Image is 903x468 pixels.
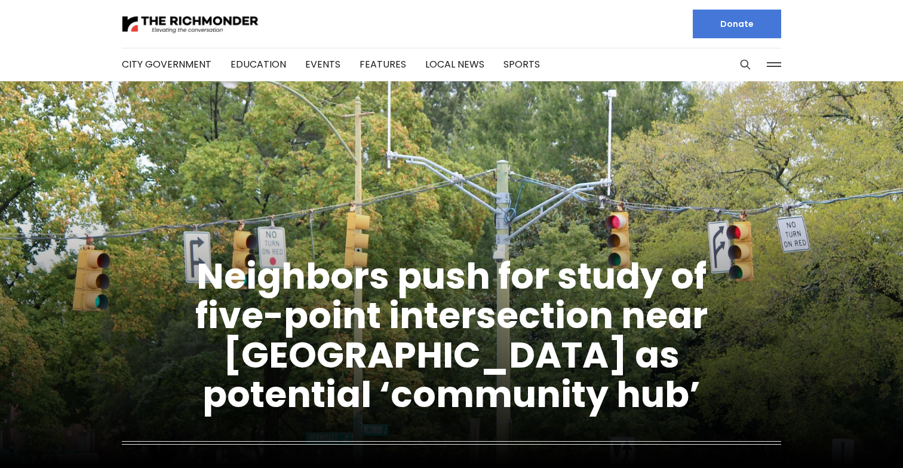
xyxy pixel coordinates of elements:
a: Events [305,57,340,71]
a: Neighbors push for study of five-point intersection near [GEOGRAPHIC_DATA] as potential ‘communit... [195,251,708,420]
a: Sports [503,57,540,71]
iframe: portal-trigger [801,409,903,468]
a: Donate [693,10,781,38]
img: The Richmonder [122,14,259,35]
button: Search this site [736,56,754,74]
a: Features [360,57,406,71]
a: Local News [425,57,484,71]
a: Education [231,57,286,71]
a: City Government [122,57,211,71]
